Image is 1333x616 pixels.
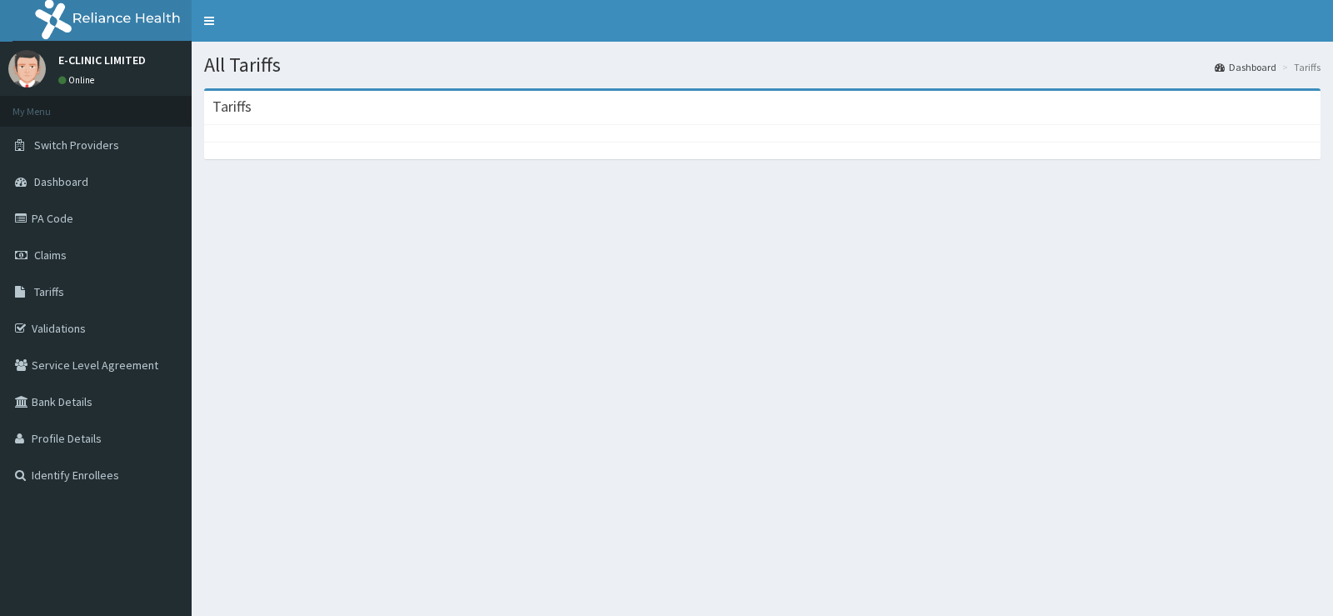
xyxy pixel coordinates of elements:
[58,74,98,86] a: Online
[34,284,64,299] span: Tariffs
[34,138,119,153] span: Switch Providers
[1278,60,1321,74] li: Tariffs
[8,50,46,88] img: User Image
[58,54,146,66] p: E-CLINIC LIMITED
[34,248,67,263] span: Claims
[1215,60,1276,74] a: Dashboard
[204,54,1321,76] h1: All Tariffs
[212,99,252,114] h3: Tariffs
[34,174,88,189] span: Dashboard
